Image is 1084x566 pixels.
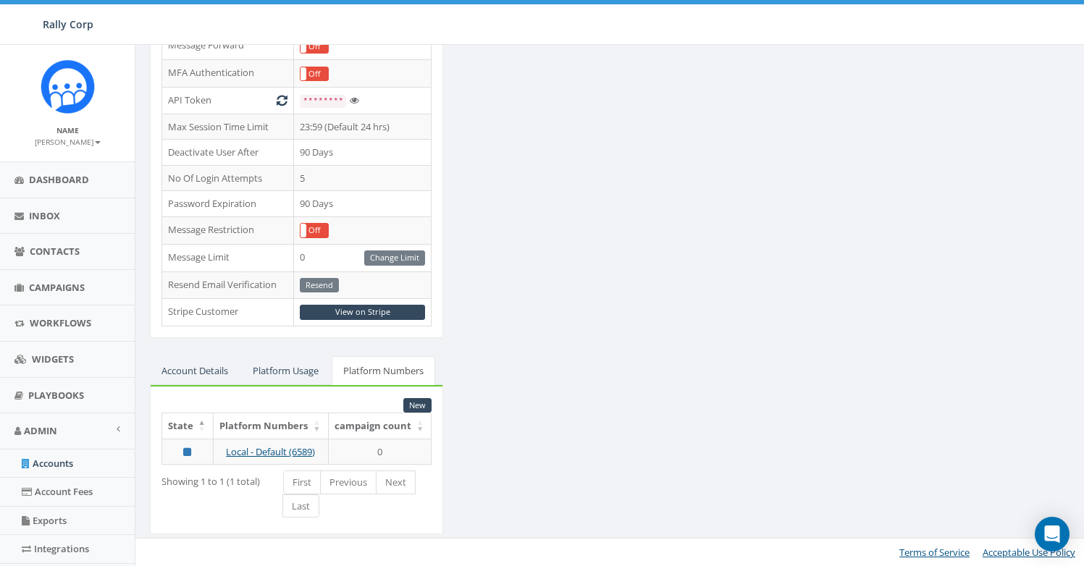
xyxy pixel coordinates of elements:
[162,299,294,326] td: Stripe Customer
[300,223,329,238] div: OnOff
[29,281,85,294] span: Campaigns
[162,140,294,166] td: Deactivate User After
[294,140,432,166] td: 90 Days
[403,398,432,413] a: New
[329,413,432,439] th: campaign count: activate to sort column ascending
[162,191,294,217] td: Password Expiration
[24,424,57,437] span: Admin
[43,17,93,31] span: Rally Corp
[899,546,970,559] a: Terms of Service
[294,165,432,191] td: 5
[277,96,287,105] i: Generate New Token
[376,470,416,494] a: Next
[329,439,432,465] td: 0
[162,165,294,191] td: No Of Login Attempts
[983,546,1075,559] a: Acceptable Use Policy
[32,352,74,366] span: Widgets
[35,137,101,147] small: [PERSON_NAME]
[162,60,294,88] td: MFA Authentication
[300,67,329,82] div: OnOff
[162,88,294,114] td: API Token
[29,173,89,186] span: Dashboard
[226,445,315,458] a: Local - Default (6589)
[162,33,294,60] td: Message Forward
[301,224,328,237] label: Off
[30,245,80,258] span: Contacts
[56,125,79,135] small: Name
[29,209,60,222] span: Inbox
[41,59,95,114] img: Icon_1.png
[301,40,328,54] label: Off
[30,316,91,329] span: Workflows
[282,494,319,518] a: Last
[294,244,432,271] td: 0
[162,114,294,140] td: Max Session Time Limit
[162,244,294,271] td: Message Limit
[28,389,84,402] span: Playbooks
[294,114,432,140] td: 23:59 (Default 24 hrs)
[300,39,329,54] div: OnOff
[1035,517,1070,552] div: Open Intercom Messenger
[150,356,240,386] a: Account Details
[162,413,214,439] th: State: activate to sort column descending
[214,413,329,439] th: Platform Numbers: activate to sort column ascending
[162,216,294,244] td: Message Restriction
[241,356,330,386] a: Platform Usage
[332,356,435,386] a: Platform Numbers
[294,191,432,217] td: 90 Days
[320,470,377,494] a: Previous
[301,67,328,81] label: Off
[161,469,261,489] div: Showing 1 to 1 (1 total)
[162,271,294,299] td: Resend Email Verification
[35,135,101,148] a: [PERSON_NAME]
[300,305,425,320] a: View on Stripe
[283,470,321,494] a: First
